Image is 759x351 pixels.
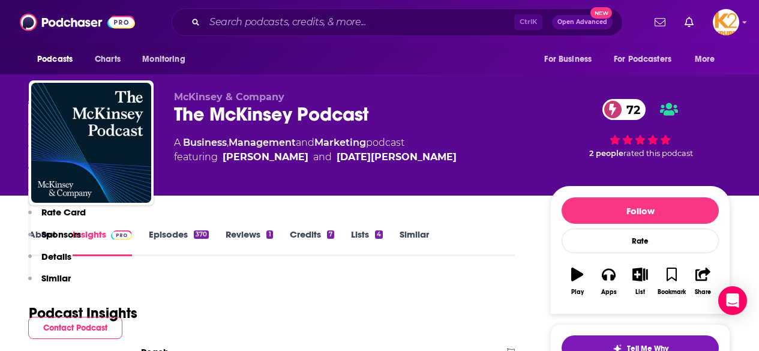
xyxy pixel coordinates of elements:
[227,137,229,148] span: ,
[695,289,711,296] div: Share
[571,289,584,296] div: Play
[229,137,296,148] a: Management
[614,99,646,120] span: 72
[28,229,81,251] button: Sponsors
[606,48,689,71] button: open menu
[593,260,624,303] button: Apps
[172,8,623,36] div: Search podcasts, credits, & more...
[400,229,429,256] a: Similar
[337,150,457,164] a: Lucia Rahilly
[313,150,332,164] span: and
[134,48,200,71] button: open menu
[590,7,612,19] span: New
[635,289,645,296] div: List
[41,229,81,240] p: Sponsors
[290,229,334,256] a: Credits7
[266,230,272,239] div: 1
[562,197,719,224] button: Follow
[174,136,457,164] div: A podcast
[375,230,383,239] div: 4
[41,251,71,262] p: Details
[680,12,698,32] a: Show notifications dropdown
[562,229,719,253] div: Rate
[142,51,185,68] span: Monitoring
[351,229,383,256] a: Lists4
[41,272,71,284] p: Similar
[28,251,71,273] button: Details
[544,51,592,68] span: For Business
[623,149,693,158] span: rated this podcast
[713,9,739,35] button: Show profile menu
[87,48,128,71] a: Charts
[174,150,457,164] span: featuring
[550,91,730,166] div: 72 2 peoplerated this podcast
[223,150,308,164] a: Roberta Fusaro
[28,272,71,295] button: Similar
[658,289,686,296] div: Bookmark
[557,19,607,25] span: Open Advanced
[656,260,687,303] button: Bookmark
[514,14,542,30] span: Ctrl K
[625,260,656,303] button: List
[95,51,121,68] span: Charts
[688,260,719,303] button: Share
[31,83,151,203] img: The McKinsey Podcast
[695,51,715,68] span: More
[562,260,593,303] button: Play
[183,137,227,148] a: Business
[174,91,284,103] span: McKinsey & Company
[20,11,135,34] img: Podchaser - Follow, Share and Rate Podcasts
[29,48,88,71] button: open menu
[589,149,623,158] span: 2 people
[327,230,334,239] div: 7
[614,51,671,68] span: For Podcasters
[194,230,209,239] div: 370
[601,289,617,296] div: Apps
[28,317,122,339] button: Contact Podcast
[552,15,613,29] button: Open AdvancedNew
[650,12,670,32] a: Show notifications dropdown
[226,229,272,256] a: Reviews1
[149,229,209,256] a: Episodes370
[718,286,747,315] div: Open Intercom Messenger
[713,9,739,35] img: User Profile
[713,9,739,35] span: Logged in as K2Krupp
[296,137,314,148] span: and
[37,51,73,68] span: Podcasts
[536,48,607,71] button: open menu
[205,13,514,32] input: Search podcasts, credits, & more...
[314,137,366,148] a: Marketing
[602,99,646,120] a: 72
[686,48,730,71] button: open menu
